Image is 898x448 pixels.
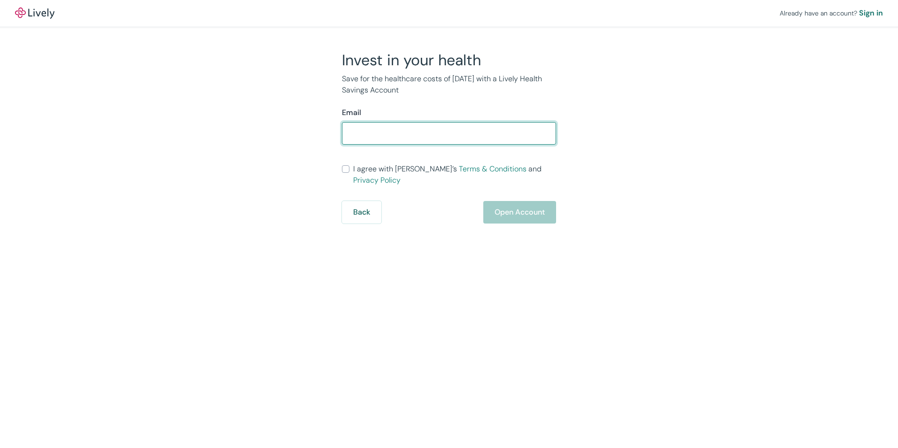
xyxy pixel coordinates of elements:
[859,8,883,19] a: Sign in
[342,51,556,70] h2: Invest in your health
[780,8,883,19] div: Already have an account?
[353,163,556,186] span: I agree with [PERSON_NAME]’s and
[342,73,556,96] p: Save for the healthcare costs of [DATE] with a Lively Health Savings Account
[15,8,54,19] img: Lively
[342,201,381,224] button: Back
[353,175,401,185] a: Privacy Policy
[15,8,54,19] a: LivelyLively
[342,107,361,118] label: Email
[459,164,526,174] a: Terms & Conditions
